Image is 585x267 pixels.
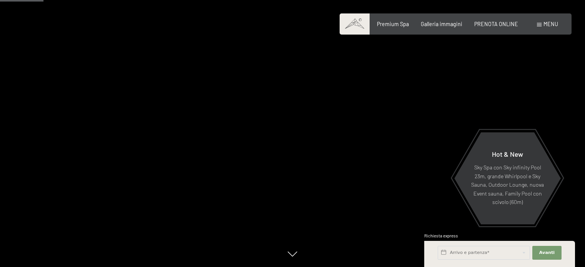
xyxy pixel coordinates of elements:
[474,21,518,27] a: PRENOTA ONLINE
[421,21,462,27] a: Galleria immagini
[454,132,561,225] a: Hot & New Sky Spa con Sky infinity Pool 23m, grande Whirlpool e Sky Sauna, Outdoor Lounge, nuova ...
[543,21,558,27] span: Menu
[377,21,409,27] a: Premium Spa
[471,163,544,207] p: Sky Spa con Sky infinity Pool 23m, grande Whirlpool e Sky Sauna, Outdoor Lounge, nuova Event saun...
[492,150,523,158] span: Hot & New
[532,246,562,260] button: Avanti
[424,233,458,238] span: Richiesta express
[539,250,555,256] span: Avanti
